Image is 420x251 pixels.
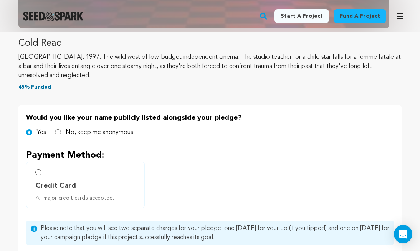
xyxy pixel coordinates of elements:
p: [GEOGRAPHIC_DATA], 1997. The wild west of low-budget independent cinema. The studio teacher for a... [18,53,402,80]
p: Cold Read [18,37,402,50]
p: 45% Funded [18,83,402,91]
a: Start a project [274,9,329,23]
span: Please note that you will see two separate charges for your pledge: one [DATE] for your tip (if y... [41,224,389,242]
div: Open Intercom Messenger [394,225,412,243]
a: Seed&Spark Homepage [23,12,83,21]
span: Credit Card [36,180,76,191]
p: Would you like your name publicly listed alongside your pledge? [26,112,394,123]
img: Seed&Spark Logo Dark Mode [23,12,83,21]
label: No, keep me anonymous [66,128,133,137]
label: Yes [37,128,46,137]
a: Fund a project [334,9,386,23]
p: Payment Method: [26,149,394,162]
span: All major credit cards accepted. [36,194,138,202]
